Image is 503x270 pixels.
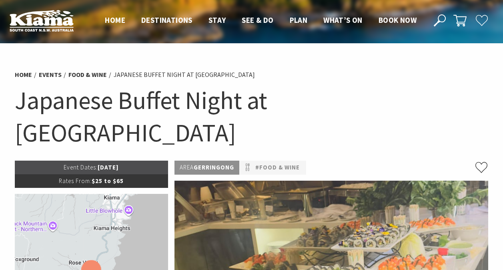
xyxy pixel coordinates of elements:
[379,15,417,25] span: Book now
[290,15,308,25] span: Plan
[64,163,98,171] span: Event Dates:
[114,70,255,80] li: Japanese Buffet Night at [GEOGRAPHIC_DATA]
[97,14,425,27] nav: Main Menu
[59,177,92,185] span: Rates From:
[10,10,74,32] img: Kiama Logo
[180,163,194,171] span: Area
[208,15,226,25] span: Stay
[39,71,62,79] a: Events
[105,15,125,25] span: Home
[141,15,192,25] span: Destinations
[15,84,489,149] h1: Japanese Buffet Night at [GEOGRAPHIC_DATA]
[15,161,168,174] p: [DATE]
[15,174,168,188] p: $25 to $65
[255,163,300,173] a: #Food & Wine
[68,71,107,79] a: Food & Wine
[15,71,32,79] a: Home
[174,161,239,175] p: Gerringong
[242,15,273,25] span: See & Do
[323,15,363,25] span: What’s On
